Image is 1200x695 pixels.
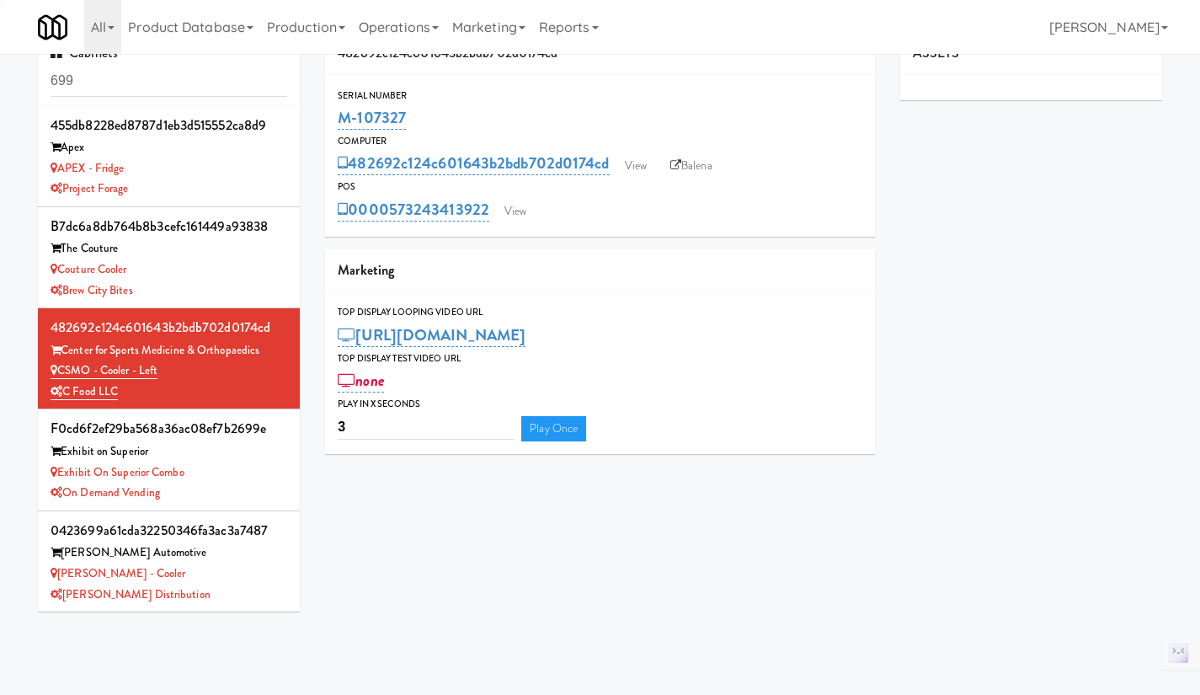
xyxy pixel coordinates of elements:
a: Couture Cooler [51,261,127,277]
input: Search cabinets [51,66,287,97]
a: none [338,369,384,393]
a: View [496,199,535,224]
div: b7dc6a8db764b8b3cefc161449a93838 [51,214,287,239]
a: Exhibit on Superior Combo [51,464,184,480]
div: The Couture [51,238,287,259]
li: 455db8228ed8787d1eb3d515552ca8d9Apex APEX - FridgeProject Forage [38,106,300,207]
li: b7dc6a8db764b8b3cefc161449a93838The Couture Couture CoolerBrew City Bites [38,207,300,308]
li: 482692c124c601643b2bdb702d0174cdCenter for Sports Medicine & Orthopaedics CSMO - Cooler - LeftC F... [38,308,300,409]
li: 0423699a61cda32250346fa3ac3a7487[PERSON_NAME] Automotive [PERSON_NAME] - Cooler[PERSON_NAME] Dist... [38,511,300,612]
a: On Demand Vending [51,484,160,500]
li: f0cd6f2ef29ba568a36ac08ef7b2699eExhibit on Superior Exhibit on Superior ComboOn Demand Vending [38,409,300,511]
a: Balena [662,153,721,179]
a: Brew City Bites [51,282,133,298]
span: Marketing [338,260,394,280]
div: Computer [338,133,862,150]
a: [PERSON_NAME] - Cooler [51,565,185,581]
div: Top Display Looping Video Url [338,304,862,321]
a: [URL][DOMAIN_NAME] [338,323,525,347]
a: 0000573243413922 [338,198,489,222]
a: CSMO - Cooler - Left [51,362,157,379]
a: View [616,153,655,179]
a: M-107327 [338,106,406,130]
a: 482692c124c601643b2bdb702d0174cd [338,152,609,175]
a: [PERSON_NAME] Distribution [51,586,211,602]
div: Top Display Test Video Url [338,350,862,367]
div: 482692c124c601643b2bdb702d0174cd [51,315,287,340]
div: Serial Number [338,88,862,104]
div: POS [338,179,862,195]
a: C Food LLC [51,383,118,400]
div: [PERSON_NAME] Automotive [51,543,287,564]
div: 0423699a61cda32250346fa3ac3a7487 [51,518,287,543]
a: Project Forage [51,180,129,196]
img: Micromart [38,13,67,42]
div: f0cd6f2ef29ba568a36ac08ef7b2699e [51,416,287,441]
div: Center for Sports Medicine & Orthopaedics [51,340,287,361]
div: Exhibit on Superior [51,441,287,462]
a: APEX - Fridge [51,160,124,176]
div: Play in X seconds [338,396,862,413]
a: Play Once [521,416,586,441]
div: 455db8228ed8787d1eb3d515552ca8d9 [51,113,287,138]
div: Apex [51,137,287,158]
